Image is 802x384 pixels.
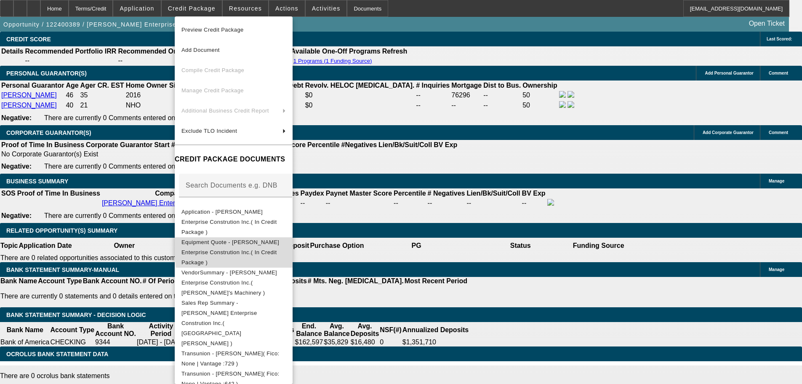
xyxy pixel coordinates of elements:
[175,298,293,349] button: Sales Rep Summary - Avilez Enterprise Constrution Inc.( Mansfield, Jeff )
[175,268,293,298] button: VendorSummary - Avilez Enterprise Constrution Inc.( Schmidy's Machinery )
[186,182,277,189] mat-label: Search Documents e.g. DNB
[175,154,293,164] h4: CREDIT PACKAGE DOCUMENTS
[175,207,293,237] button: Application - Avilez Enterprise Constrution Inc.( In Credit Package )
[181,128,237,134] span: Exclude TLO Incident
[181,209,277,235] span: Application - [PERSON_NAME] Enterprise Constrution Inc.( In Credit Package )
[181,350,280,367] span: Transunion - [PERSON_NAME]( Fico: None | Vantage :729 )
[181,47,220,53] span: Add Document
[175,237,293,268] button: Equipment Quote - Avilez Enterprise Constrution Inc.( In Credit Package )
[181,27,244,33] span: Preview Credit Package
[175,349,293,369] button: Transunion - Avilez, Juan( Fico: None | Vantage :729 )
[181,269,277,296] span: VendorSummary - [PERSON_NAME] Enterprise Constrution Inc.( [PERSON_NAME]'s Machinery )
[181,239,279,266] span: Equipment Quote - [PERSON_NAME] Enterprise Constrution Inc.( In Credit Package )
[181,300,257,346] span: Sales Rep Summary - [PERSON_NAME] Enterprise Constrution Inc.( [GEOGRAPHIC_DATA][PERSON_NAME] )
